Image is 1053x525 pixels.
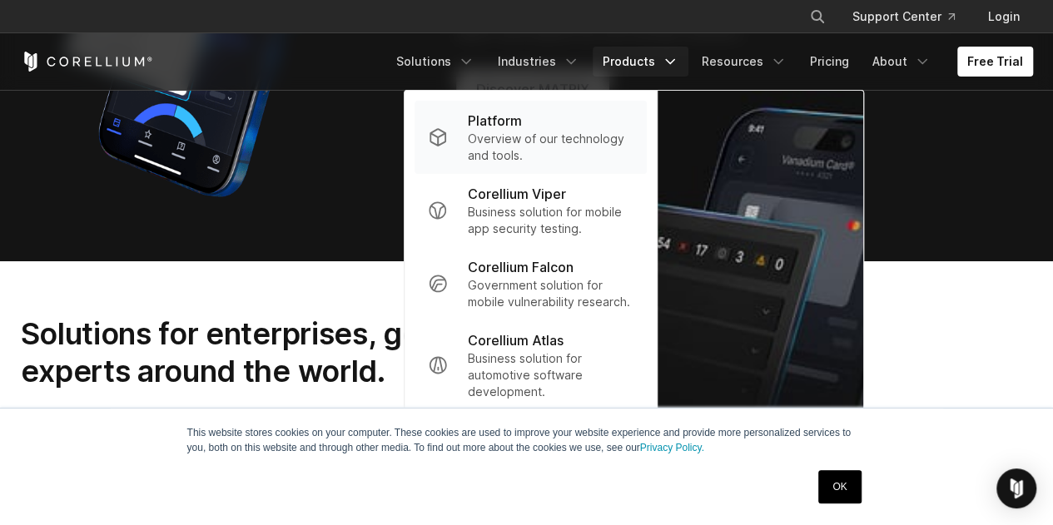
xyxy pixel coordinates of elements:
div: Navigation Menu [386,47,1033,77]
p: Corellium Falcon [468,257,574,277]
p: This website stores cookies on your computer. These cookies are used to improve your website expe... [187,425,867,455]
a: Corellium Falcon Government solution for mobile vulnerability research. [415,247,647,320]
a: Privacy Policy. [640,442,704,453]
a: Support Center [839,2,968,32]
a: Corellium Viper Business solution for mobile app security testing. [415,174,647,247]
a: Pricing [800,47,859,77]
button: Search [802,2,832,32]
a: Free Trial [957,47,1033,77]
img: Matrix_WebNav_1x [658,91,863,493]
a: Resources [692,47,797,77]
h2: Solutions for enterprises, governments, and experts around the world. [21,315,684,389]
a: MATRIX Technology Mobile app testing and reporting automation. [658,91,863,493]
p: Platform [468,111,522,131]
p: Business solution for automotive software development. [468,350,633,400]
a: Industries [488,47,589,77]
a: Login [975,2,1033,32]
a: Corellium Atlas Business solution for automotive software development. [415,320,647,410]
p: Overview of our technology and tools. [468,131,633,164]
a: Corellium Home [21,52,153,72]
p: Corellium Atlas [468,330,564,350]
p: Government solution for mobile vulnerability research. [468,277,633,310]
a: About [862,47,941,77]
p: Business solution for mobile app security testing. [468,204,633,237]
a: Products [593,47,688,77]
div: Open Intercom Messenger [996,468,1036,508]
div: Navigation Menu [789,2,1033,32]
a: Solutions [386,47,484,77]
p: A flexible platform that integrates with your existing software development processes and systems. [21,402,684,452]
a: Platform Overview of our technology and tools. [415,101,647,174]
a: OK [818,470,861,503]
p: Corellium Viper [468,184,566,204]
